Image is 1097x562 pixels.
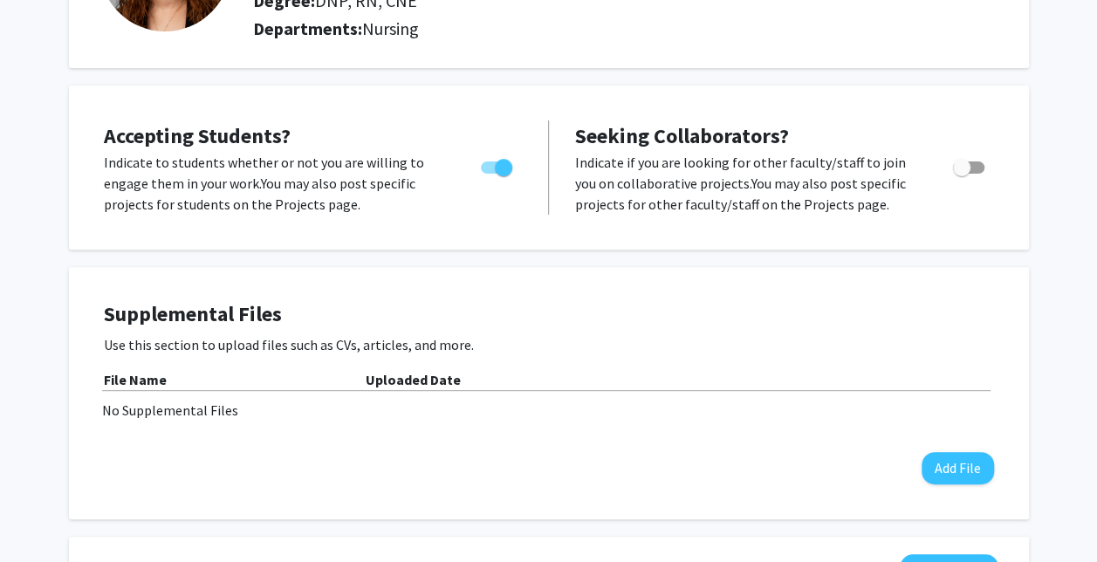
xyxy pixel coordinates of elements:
span: Nursing [362,17,419,39]
iframe: Chat [13,483,74,549]
b: File Name [104,371,167,388]
div: No Supplemental Files [102,400,996,421]
p: Indicate if you are looking for other faculty/staff to join you on collaborative projects. You ma... [575,152,920,215]
p: Use this section to upload files such as CVs, articles, and more. [104,334,994,355]
h2: Departments: [240,18,1011,39]
div: Toggle [946,152,994,178]
div: Toggle [474,152,522,178]
span: Accepting Students? [104,122,291,149]
span: Seeking Collaborators? [575,122,789,149]
p: Indicate to students whether or not you are willing to engage them in your work. You may also pos... [104,152,448,215]
b: Uploaded Date [366,371,461,388]
button: Add File [922,452,994,484]
h4: Supplemental Files [104,302,994,327]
